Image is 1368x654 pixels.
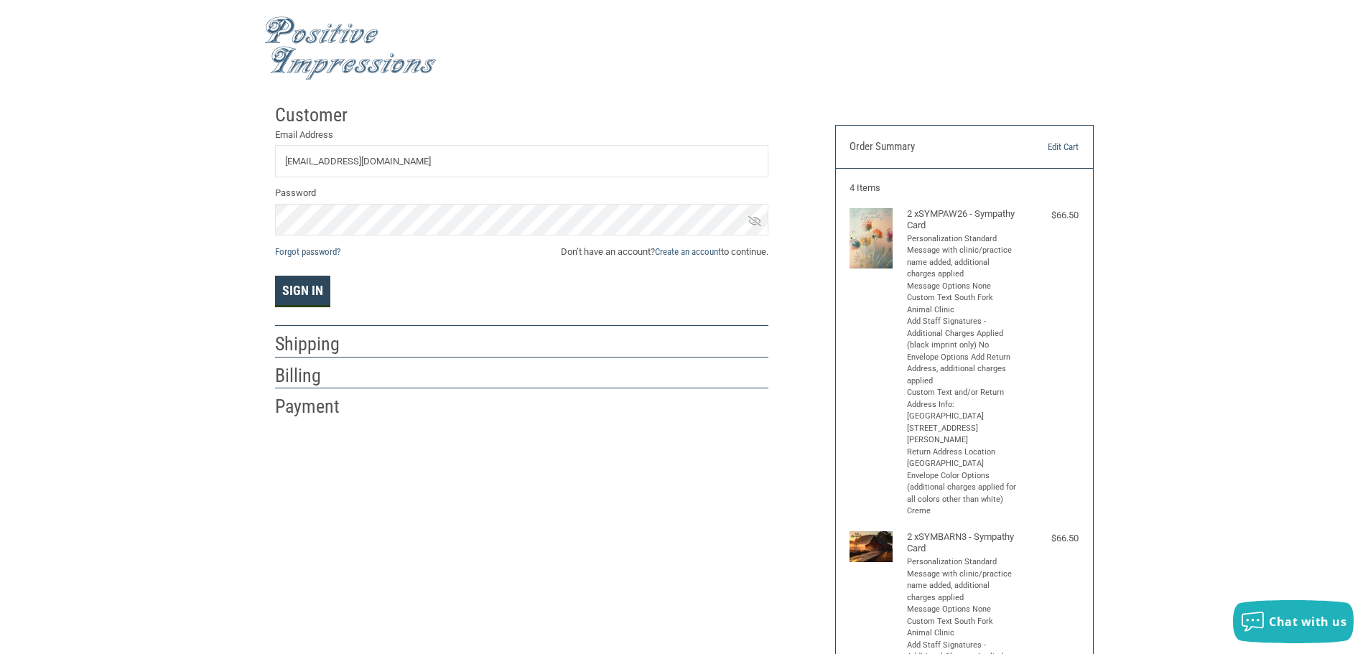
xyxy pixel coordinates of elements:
a: Create an account [655,246,721,257]
h3: Order Summary [850,140,1005,154]
li: Custom Text South Fork Animal Clinic [907,616,1018,640]
h2: Shipping [275,332,359,356]
li: Return Address Location [GEOGRAPHIC_DATA] [907,447,1018,470]
div: $66.50 [1021,531,1079,546]
button: Sign In [275,276,330,307]
li: Message Options None [907,281,1018,293]
a: Edit Cart [1005,140,1079,154]
li: Add Staff Signatures - Additional Charges Applied (black imprint only) No [907,316,1018,352]
span: Chat with us [1269,614,1346,630]
li: Message Options None [907,604,1018,616]
li: Envelope Options Add Return Address, additional charges applied [907,352,1018,388]
a: Forgot password? [275,246,340,257]
li: Personalization Standard Message with clinic/practice name added, additional charges applied [907,233,1018,281]
li: Personalization Standard Message with clinic/practice name added, additional charges applied [907,556,1018,604]
img: Positive Impressions [264,17,437,80]
label: Password [275,186,768,200]
h2: Customer [275,103,359,127]
h4: 2 x SYMPAW26 - Sympathy Card [907,208,1018,232]
h2: Payment [275,395,359,419]
button: Chat with us [1233,600,1354,643]
li: Envelope Color Options (additional charges applied for all colors other than white) Creme [907,470,1018,518]
li: Custom Text South Fork Animal Clinic [907,292,1018,316]
div: $66.50 [1021,208,1079,223]
span: Don’t have an account? to continue. [561,245,768,259]
li: Custom Text and/or Return Address Info: [GEOGRAPHIC_DATA] [STREET_ADDRESS][PERSON_NAME] [907,387,1018,447]
h2: Billing [275,364,359,388]
label: Email Address [275,128,768,142]
h3: 4 Items [850,182,1079,194]
h4: 2 x SYMBARN3 - Sympathy Card [907,531,1018,555]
